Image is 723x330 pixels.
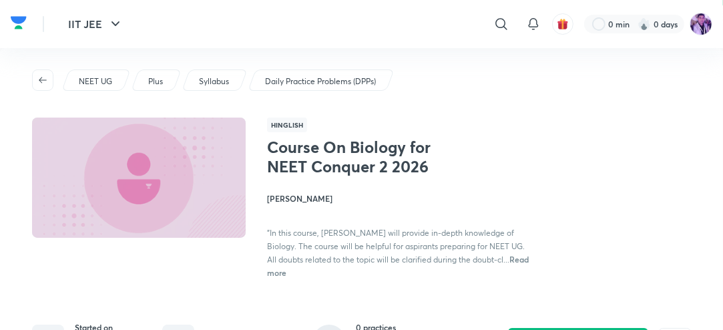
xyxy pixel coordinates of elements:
button: IIT JEE [60,11,132,37]
p: Daily Practice Problems (DPPs) [265,75,376,88]
span: Hinglish [267,118,307,132]
img: avatar [557,18,569,30]
h1: Course On Biology for NEET Conquer 2 2026 [267,138,459,176]
p: Plus [148,75,163,88]
h4: [PERSON_NAME] [267,192,531,204]
img: Company Logo [11,13,27,33]
p: Syllabus [199,75,229,88]
img: preeti Tripathi [690,13,712,35]
a: Company Logo [11,13,27,36]
a: Syllabus [197,75,232,88]
a: NEET UG [77,75,115,88]
button: avatar [552,13,573,35]
span: Read more [267,254,529,278]
img: streak [638,17,651,31]
span: "In this course, [PERSON_NAME] will provide in-depth knowledge of Biology. The course will be hel... [267,228,525,265]
p: NEET UG [79,75,112,88]
a: Plus [146,75,166,88]
img: Thumbnail [30,116,248,239]
a: Daily Practice Problems (DPPs) [263,75,379,88]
